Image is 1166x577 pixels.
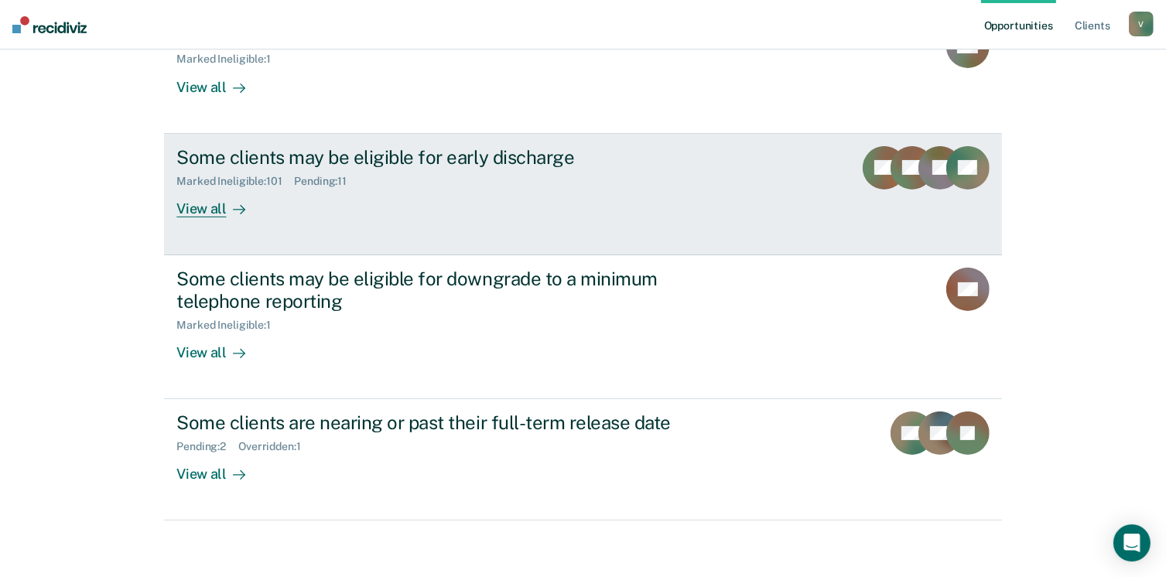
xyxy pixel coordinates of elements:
div: Marked Ineligible : 1 [176,53,282,66]
div: Marked Ineligible : 1 [176,319,282,332]
button: V [1129,12,1154,36]
div: Overridden : 1 [238,440,313,453]
div: Marked Ineligible : 101 [176,175,294,188]
div: View all [176,187,263,217]
a: Some clients may be eligible for downgrade to a minimum telephone reportingMarked Ineligible:1Vie... [164,255,1001,399]
div: Some clients are nearing or past their full-term release date [176,411,720,434]
div: View all [176,331,263,361]
div: Pending : 2 [176,440,238,453]
a: Some clients are nearing or past their full-term release datePending:2Overridden:1View all [164,399,1001,521]
div: Open Intercom Messenger [1113,524,1151,562]
a: Some clients may be eligible for early dischargeMarked Ineligible:101Pending:11View all [164,134,1001,255]
div: Some clients may be eligible for downgrade to a minimum telephone reporting [176,268,720,312]
a: Some clients may be eligible for a supervision level downgradeMarked Ineligible:1View all [164,12,1001,134]
div: View all [176,453,263,483]
div: View all [176,66,263,96]
div: Pending : 11 [294,175,359,188]
div: Some clients may be eligible for early discharge [176,146,720,169]
img: Recidiviz [12,16,87,33]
